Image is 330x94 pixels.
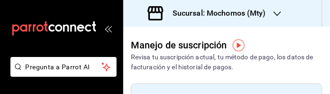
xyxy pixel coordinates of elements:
[165,8,266,19] h3: Sucursal: Mochomos (Mty)
[7,69,117,79] a: Pregunta a Parrot AI
[26,62,102,72] span: Pregunta a Parrot AI
[10,57,117,77] button: Pregunta a Parrot AI
[131,38,227,52] div: Manejo de suscripción
[233,39,245,51] img: Tooltip marker
[131,52,322,72] div: Revisa tu suscripción actual, tu método de pago, los datos de facturación y el historial de pagos.
[104,25,112,32] button: open_drawer_menu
